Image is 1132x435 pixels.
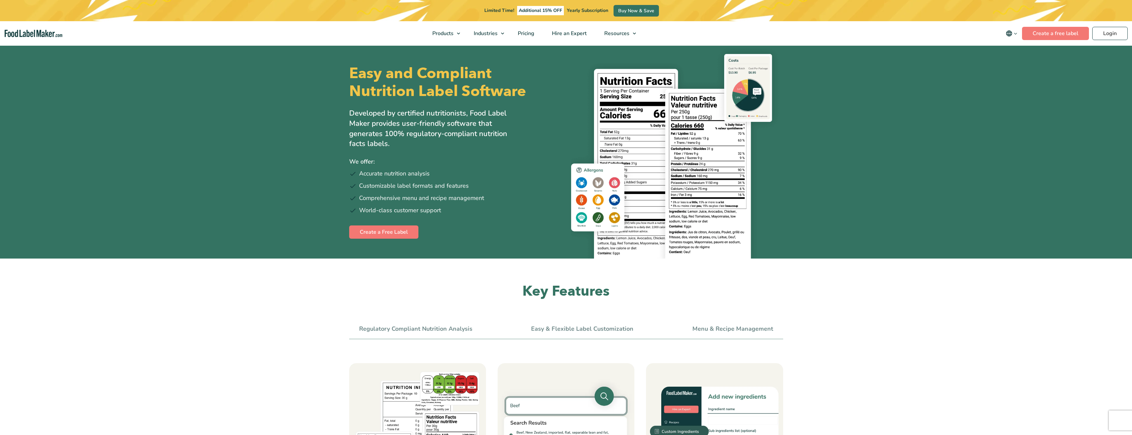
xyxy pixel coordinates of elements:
[509,21,542,46] a: Pricing
[424,21,463,46] a: Products
[517,6,564,15] span: Additional 15% OFF
[349,108,521,149] p: Developed by certified nutritionists, Food Label Maker provides user-friendly software that gener...
[349,225,418,239] a: Create a Free Label
[359,325,472,333] a: Regulatory Compliant Nutrition Analysis
[567,7,608,14] span: Yearly Subscription
[1022,27,1089,40] a: Create a free label
[596,21,639,46] a: Resources
[602,30,630,37] span: Resources
[430,30,454,37] span: Products
[359,194,484,203] span: Comprehensive menu and recipe management
[349,65,561,100] h1: Easy and Compliant Nutrition Label Software
[349,282,783,301] h2: Key Features
[692,325,773,333] a: Menu & Recipe Management
[359,181,469,190] span: Customizable label formats and features
[550,30,587,37] span: Hire an Expert
[349,157,561,167] p: We offer:
[614,5,659,17] a: Buy Now & Save
[484,7,514,14] span: Limited Time!
[465,21,508,46] a: Industries
[531,325,633,333] a: Easy & Flexible Label Customization
[359,206,441,215] span: World-class customer support
[543,21,594,46] a: Hire an Expert
[516,30,535,37] span: Pricing
[359,169,430,178] span: Accurate nutrition analysis
[472,30,498,37] span: Industries
[1092,27,1128,40] a: Login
